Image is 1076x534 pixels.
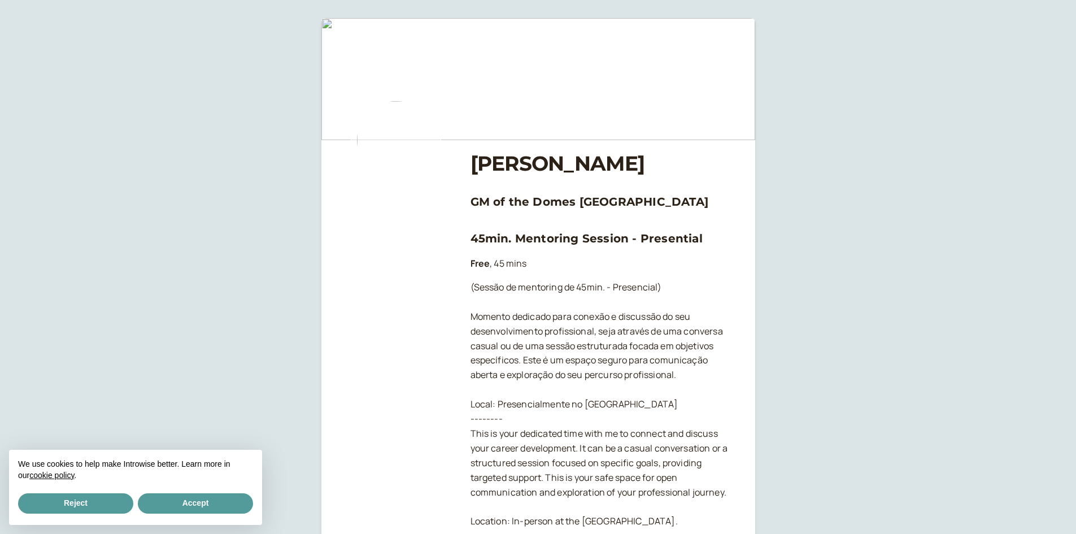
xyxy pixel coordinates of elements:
[471,257,490,270] b: Free
[471,232,703,245] a: 45min. Mentoring Session - Presential
[471,257,737,271] p: , 45 mins
[471,193,737,211] h3: GM of the Domes [GEOGRAPHIC_DATA]
[29,471,74,480] a: cookie policy
[9,450,262,491] div: We use cookies to help make Introwise better. Learn more in our .
[18,493,133,514] button: Reject
[138,493,253,514] button: Accept
[471,280,737,529] p: (Sessão de mentoring de 45min. - Presencial) Momento dedicado para conexão e discussão do seu des...
[471,151,737,176] h1: [PERSON_NAME]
